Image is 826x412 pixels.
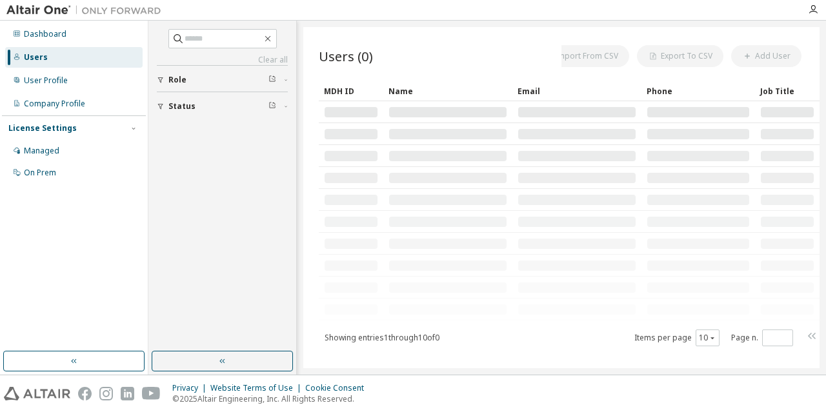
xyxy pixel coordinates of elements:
[319,47,373,65] span: Users (0)
[24,99,85,109] div: Company Profile
[24,168,56,178] div: On Prem
[647,81,750,101] div: Phone
[24,75,68,86] div: User Profile
[78,387,92,400] img: facebook.svg
[6,4,168,17] img: Altair One
[637,45,723,67] button: Export To CSV
[8,123,77,133] div: License Settings
[699,333,716,343] button: 10
[268,75,276,85] span: Clear filter
[305,383,372,393] div: Cookie Consent
[99,387,113,400] img: instagram.svg
[731,45,801,67] button: Add User
[142,387,161,400] img: youtube.svg
[388,81,507,101] div: Name
[168,75,186,85] span: Role
[24,146,59,156] div: Managed
[4,387,70,400] img: altair_logo.svg
[634,329,720,346] span: Items per page
[268,101,276,112] span: Clear filter
[168,101,196,112] span: Status
[531,45,629,67] button: Import From CSV
[157,55,288,65] a: Clear all
[24,52,48,63] div: Users
[760,81,814,101] div: Job Title
[24,29,66,39] div: Dashboard
[172,383,210,393] div: Privacy
[172,393,372,404] p: © 2025 Altair Engineering, Inc. All Rights Reserved.
[121,387,134,400] img: linkedin.svg
[157,66,288,94] button: Role
[157,92,288,121] button: Status
[324,81,378,101] div: MDH ID
[210,383,305,393] div: Website Terms of Use
[731,329,793,346] span: Page n.
[518,81,636,101] div: Email
[325,332,439,343] span: Showing entries 1 through 10 of 0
